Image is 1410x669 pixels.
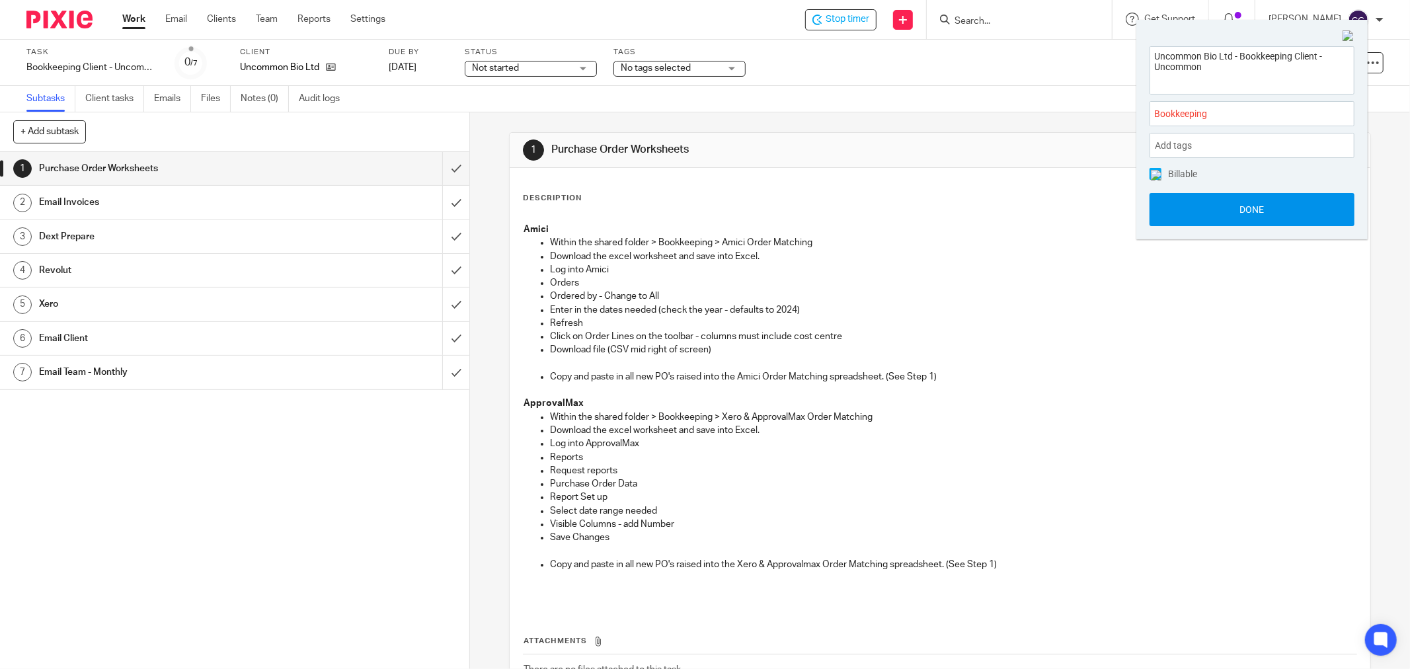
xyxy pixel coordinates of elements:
div: Bookkeeping Client - Uncommon [26,61,159,74]
p: Copy and paste in all new PO's raised into the Amici Order Matching spreadsheet. (See Step 1) [550,370,1356,383]
img: Close [1343,30,1354,42]
a: Team [256,13,278,26]
div: 1 [523,139,544,161]
div: 2 [13,194,32,212]
strong: Amici [524,225,549,234]
label: Client [240,47,372,58]
p: Log into ApprovalMax [550,437,1356,450]
p: Report Set up [550,491,1356,504]
h1: Email Invoices [39,192,299,212]
div: 6 [13,329,32,348]
p: Download file (CSV mid right of screen) [550,343,1356,356]
h1: Email Team - Monthly [39,362,299,382]
label: Tags [613,47,746,58]
span: Attachments [524,637,587,645]
a: Emails [154,86,191,112]
a: Files [201,86,231,112]
a: Client tasks [85,86,144,112]
h1: Xero [39,294,299,314]
span: Not started [472,63,519,73]
p: Copy and paste in all new PO's raised into the Xero & Approvalmax Order Matching spreadsheet. (Se... [550,558,1356,571]
p: Within the shared folder > Bookkeeping > Xero & ApprovalMax Order Matching [550,411,1356,424]
textarea: Uncommon Bio Ltd - Bookkeeping Client - Uncommon [1150,47,1354,90]
h1: Email Client [39,329,299,348]
div: Uncommon Bio Ltd - Bookkeeping Client - Uncommon [805,9,877,30]
p: Save Changes [550,531,1356,544]
img: Pixie [26,11,93,28]
img: svg%3E [1348,9,1369,30]
p: Request reports [550,464,1356,477]
h1: Dext Prepare [39,227,299,247]
button: + Add subtask [13,120,86,143]
p: Purchase Order Data [550,477,1356,491]
p: Refresh [550,317,1356,330]
span: No tags selected [621,63,691,73]
p: Description [523,193,582,204]
a: Email [165,13,187,26]
p: Reports [550,451,1356,464]
p: Click on Order Lines on the toolbar - columns must include cost centre [550,330,1356,343]
span: Billable [1168,169,1197,178]
div: 4 [13,261,32,280]
p: Download the excel worksheet and save into Excel. [550,424,1356,437]
div: 1 [13,159,32,178]
p: Orders [550,276,1356,290]
a: Settings [350,13,385,26]
a: Audit logs [299,86,350,112]
label: Due by [389,47,448,58]
div: 3 [13,227,32,246]
span: [DATE] [389,63,416,72]
div: 0 [184,55,198,70]
a: Subtasks [26,86,75,112]
label: Task [26,47,159,58]
a: Work [122,13,145,26]
a: Clients [207,13,236,26]
p: Within the shared folder > Bookkeeping > Amici Order Matching [550,236,1356,249]
p: [PERSON_NAME] [1269,13,1341,26]
label: Status [465,47,597,58]
button: Done [1150,193,1354,226]
p: Uncommon Bio Ltd [240,61,319,74]
p: Enter in the dates needed (check the year - defaults to 2024) [550,303,1356,317]
span: Stop timer [826,13,869,26]
p: Ordered by - Change to All [550,290,1356,303]
p: Log into Amici [550,263,1356,276]
div: 7 [13,363,32,381]
input: Search [953,16,1072,28]
h1: Revolut [39,260,299,280]
p: Visible Columns - add Number [550,518,1356,531]
span: Bookkeeping [1154,107,1321,121]
span: Get Support [1144,15,1195,24]
span: Add tags [1155,136,1198,156]
a: Notes (0) [241,86,289,112]
strong: ApprovalMax [524,399,584,408]
img: checked.png [1151,170,1161,180]
h1: Purchase Order Worksheets [39,159,299,178]
h1: Purchase Order Worksheets [551,143,968,157]
div: 5 [13,295,32,314]
p: Download the excel worksheet and save into Excel. [550,250,1356,263]
a: Reports [297,13,331,26]
small: /7 [190,59,198,67]
p: Select date range needed [550,504,1356,518]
